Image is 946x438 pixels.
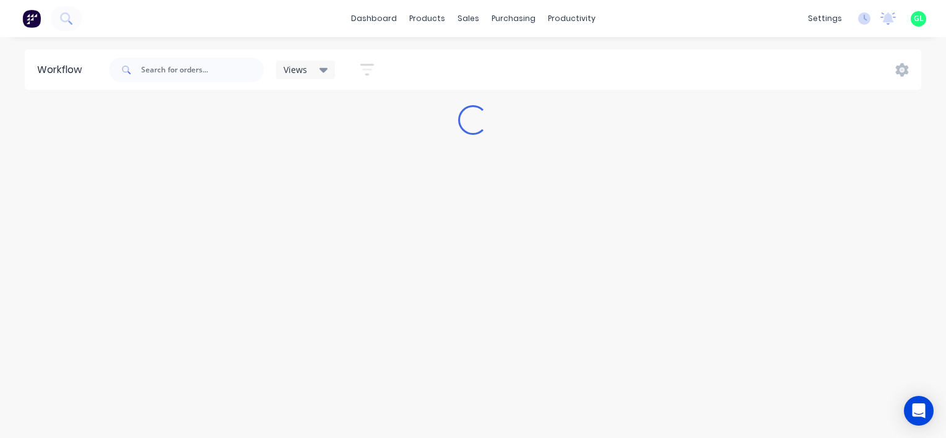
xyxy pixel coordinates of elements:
[802,9,848,28] div: settings
[284,63,307,76] span: Views
[914,13,924,24] span: GL
[345,9,403,28] a: dashboard
[485,9,542,28] div: purchasing
[904,396,934,426] div: Open Intercom Messenger
[141,58,264,82] input: Search for orders...
[542,9,602,28] div: productivity
[451,9,485,28] div: sales
[37,62,88,77] div: Workflow
[403,9,451,28] div: products
[22,9,41,28] img: Factory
